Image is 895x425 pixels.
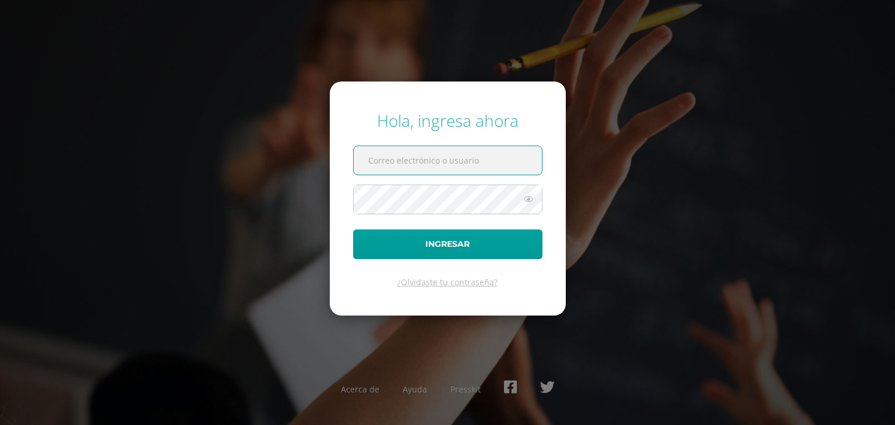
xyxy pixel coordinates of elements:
[354,146,542,175] input: Correo electrónico o usuario
[341,384,379,395] a: Acerca de
[397,277,498,288] a: ¿Olvidaste tu contraseña?
[353,229,542,259] button: Ingresar
[403,384,427,395] a: Ayuda
[450,384,481,395] a: Presskit
[353,109,542,132] div: Hola, ingresa ahora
